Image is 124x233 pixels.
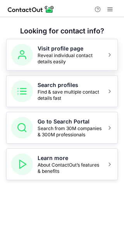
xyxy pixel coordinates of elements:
[38,81,102,89] h5: Search profiles
[11,153,33,175] img: Learn more
[38,162,102,174] span: About ContactOut’s features & benefits
[38,118,102,125] h5: Go to Search Portal
[6,39,118,71] button: Visit profile pageReveal individual contact details easily
[6,75,118,107] button: Search profilesFind & save multiple contact details fast
[38,45,102,52] h5: Visit profile page
[11,44,33,66] img: Visit profile page
[38,89,102,101] span: Find & save multiple contact details fast
[8,5,54,14] img: ContactOut v5.3.10
[38,52,102,65] span: Reveal individual contact details easily
[6,148,118,180] button: Learn moreAbout ContactOut’s features & benefits
[11,80,33,102] img: Search profiles
[38,154,102,162] h5: Learn more
[38,125,102,138] span: Search from 30M companies & 300M professionals
[6,112,118,144] button: Go to Search PortalSearch from 30M companies & 300M professionals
